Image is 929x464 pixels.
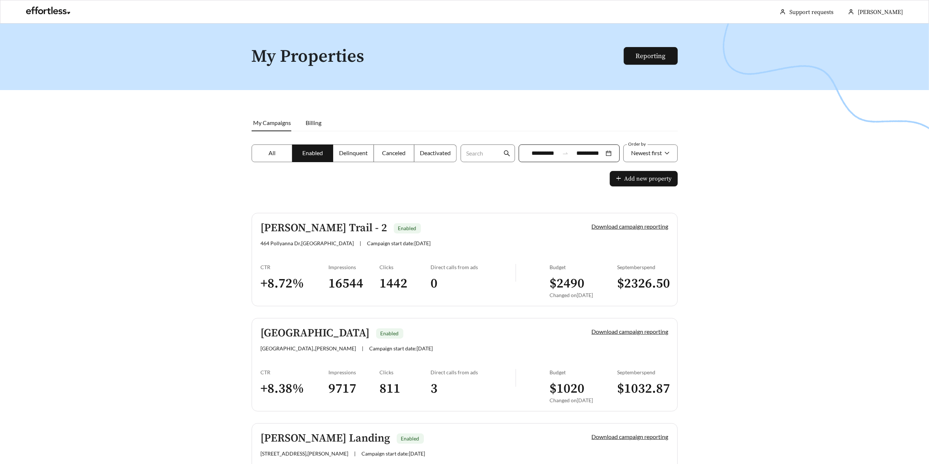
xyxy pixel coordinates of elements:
h3: 811 [379,381,431,397]
span: Enabled [381,330,399,336]
span: Campaign start date: [DATE] [367,240,431,246]
button: Reporting [624,47,678,65]
span: to [562,150,569,157]
span: My Campaigns [253,119,291,126]
span: Newest first [631,149,662,156]
span: Add new property [624,174,672,183]
div: Budget [550,369,617,375]
a: [GEOGRAPHIC_DATA]Enabled[GEOGRAPHIC_DATA].,[PERSON_NAME]|Campaign start date:[DATE]Download campa... [252,318,678,411]
a: Support requests [789,8,833,16]
div: Changed on [DATE] [550,292,617,298]
span: Delinquent [339,149,368,156]
div: Clicks [379,369,431,375]
span: [PERSON_NAME] [858,8,903,16]
h5: [PERSON_NAME] Trail - 2 [261,222,388,234]
h5: [PERSON_NAME] Landing [261,432,390,445]
div: Direct calls from ads [431,264,515,270]
a: [PERSON_NAME] Trail - 2Enabled464 Pollyanna Dr,[GEOGRAPHIC_DATA]|Campaign start date:[DATE]Downlo... [252,213,678,306]
h3: 9717 [329,381,380,397]
h3: 1442 [379,275,431,292]
h3: $ 2490 [550,275,617,292]
div: CTR [261,264,329,270]
span: All [269,149,276,156]
h3: $ 1032.87 [617,381,669,397]
span: | [360,240,361,246]
div: September spend [617,264,669,270]
span: Deactivated [420,149,451,156]
div: Impressions [329,264,380,270]
h3: $ 2326.50 [617,275,669,292]
div: Direct calls from ads [431,369,515,375]
h3: 3 [431,381,515,397]
h5: [GEOGRAPHIC_DATA] [261,327,370,339]
h3: + 8.38 % [261,381,329,397]
img: line [515,369,516,387]
div: Budget [550,264,617,270]
div: CTR [261,369,329,375]
span: [GEOGRAPHIC_DATA]. , [PERSON_NAME] [261,345,356,351]
span: Enabled [398,225,417,231]
button: plusAdd new property [610,171,678,186]
a: Download campaign reporting [592,433,669,440]
h1: My Properties [252,47,624,67]
span: Enabled [401,435,420,442]
a: Reporting [636,52,666,60]
span: plus [616,175,622,182]
span: Campaign start date: [DATE] [362,450,425,457]
h3: $ 1020 [550,381,617,397]
span: Canceled [382,149,406,156]
span: Campaign start date: [DATE] [370,345,433,351]
span: Billing [306,119,322,126]
h3: 16544 [329,275,380,292]
div: September spend [617,369,669,375]
h3: 0 [431,275,515,292]
div: Changed on [DATE] [550,397,617,403]
a: Download campaign reporting [592,223,669,230]
span: swap-right [562,150,569,157]
span: [STREET_ADDRESS] , [PERSON_NAME] [261,450,349,457]
div: Clicks [379,264,431,270]
span: Enabled [302,149,323,156]
span: 464 Pollyanna Dr , [GEOGRAPHIC_DATA] [261,240,354,246]
span: search [504,150,510,157]
span: | [362,345,364,351]
img: line [515,264,516,282]
span: | [354,450,356,457]
div: Impressions [329,369,380,375]
h3: + 8.72 % [261,275,329,292]
a: Download campaign reporting [592,328,669,335]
